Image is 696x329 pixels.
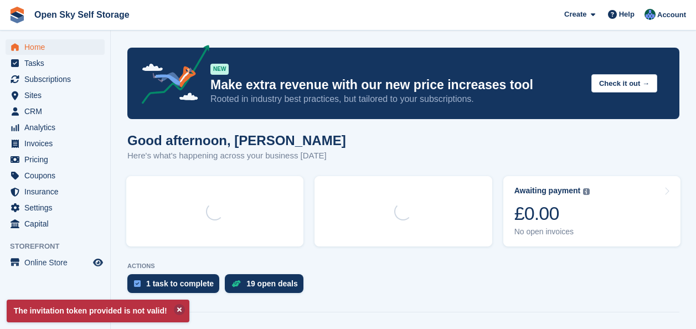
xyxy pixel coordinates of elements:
[246,279,298,288] div: 19 open deals
[6,71,105,87] a: menu
[24,255,91,270] span: Online Store
[30,6,134,24] a: Open Sky Self Storage
[6,152,105,167] a: menu
[6,136,105,151] a: menu
[225,274,309,299] a: 19 open deals
[503,176,680,246] a: Awaiting payment £0.00 No open invoices
[24,168,91,183] span: Coupons
[619,9,635,20] span: Help
[591,74,657,92] button: Check it out →
[10,241,110,252] span: Storefront
[146,279,214,288] div: 1 task to complete
[210,64,229,75] div: NEW
[514,202,590,225] div: £0.00
[514,186,581,196] div: Awaiting payment
[657,9,686,20] span: Account
[24,71,91,87] span: Subscriptions
[132,45,210,108] img: price-adjustments-announcement-icon-8257ccfd72463d97f412b2fc003d46551f7dbcb40ab6d574587a9cd5c0d94...
[127,263,679,270] p: ACTIONS
[24,39,91,55] span: Home
[6,216,105,232] a: menu
[6,168,105,183] a: menu
[6,255,105,270] a: menu
[7,300,189,322] p: The invitation token provided is not valid!
[6,104,105,119] a: menu
[583,188,590,195] img: icon-info-grey-7440780725fd019a000dd9b08b2336e03edf1995a4989e88bcd33f0948082b44.svg
[514,227,590,237] div: No open invoices
[24,152,91,167] span: Pricing
[127,133,346,148] h1: Good afternoon, [PERSON_NAME]
[6,39,105,55] a: menu
[645,9,656,20] img: Damon Boniface
[91,256,105,269] a: Preview store
[6,120,105,135] a: menu
[127,274,225,299] a: 1 task to complete
[6,55,105,71] a: menu
[231,280,241,287] img: deal-1b604bf984904fb50ccaf53a9ad4b4a5d6e5aea283cecdc64d6e3604feb123c2.svg
[24,136,91,151] span: Invoices
[24,104,91,119] span: CRM
[9,7,25,23] img: stora-icon-8386f47178a22dfd0bd8f6a31ec36ba5ce8667c1dd55bd0f319d3a0aa187defe.svg
[6,184,105,199] a: menu
[24,184,91,199] span: Insurance
[564,9,586,20] span: Create
[24,200,91,215] span: Settings
[6,88,105,103] a: menu
[24,216,91,232] span: Capital
[127,150,346,162] p: Here's what's happening across your business [DATE]
[24,88,91,103] span: Sites
[210,77,582,93] p: Make extra revenue with our new price increases tool
[24,55,91,71] span: Tasks
[210,93,582,105] p: Rooted in industry best practices, but tailored to your subscriptions.
[24,120,91,135] span: Analytics
[134,280,141,287] img: task-75834270c22a3079a89374b754ae025e5fb1db73e45f91037f5363f120a921f8.svg
[6,200,105,215] a: menu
